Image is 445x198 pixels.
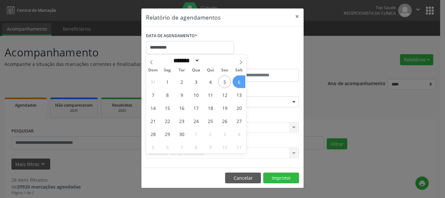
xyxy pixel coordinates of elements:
span: Setembro 23, 2025 [175,114,188,127]
span: Setembro 13, 2025 [233,88,245,101]
span: Outubro 2, 2025 [204,128,217,140]
button: Imprimir [263,173,299,184]
span: Setembro 29, 2025 [161,128,174,140]
button: Cancelar [225,173,261,184]
span: Outubro 8, 2025 [190,141,202,153]
span: Setembro 21, 2025 [147,114,159,127]
span: Setembro 17, 2025 [190,101,202,114]
span: Setembro 11, 2025 [204,88,217,101]
span: Setembro 16, 2025 [175,101,188,114]
button: Close [291,8,304,24]
span: Agosto 31, 2025 [147,75,159,88]
span: Setembro 19, 2025 [218,101,231,114]
span: Setembro 5, 2025 [218,75,231,88]
span: Seg [160,68,175,72]
span: Sex [218,68,232,72]
span: Setembro 8, 2025 [161,88,174,101]
span: Qui [203,68,218,72]
span: Outubro 9, 2025 [204,141,217,153]
span: Ter [175,68,189,72]
span: Outubro 1, 2025 [190,128,202,140]
span: Setembro 7, 2025 [147,88,159,101]
span: Setembro 9, 2025 [175,88,188,101]
span: Setembro 22, 2025 [161,114,174,127]
span: Sáb [232,68,246,72]
span: Outubro 3, 2025 [218,128,231,140]
span: Setembro 15, 2025 [161,101,174,114]
span: Setembro 30, 2025 [175,128,188,140]
span: Setembro 28, 2025 [147,128,159,140]
span: Outubro 11, 2025 [233,141,245,153]
span: Setembro 12, 2025 [218,88,231,101]
span: Setembro 27, 2025 [233,114,245,127]
span: Setembro 26, 2025 [218,114,231,127]
span: Setembro 14, 2025 [147,101,159,114]
span: Setembro 10, 2025 [190,88,202,101]
label: DATA DE AGENDAMENTO [146,31,197,41]
span: Setembro 6, 2025 [233,75,245,88]
span: Setembro 18, 2025 [204,101,217,114]
span: Outubro 5, 2025 [147,141,159,153]
span: Outubro 7, 2025 [175,141,188,153]
span: Setembro 3, 2025 [190,75,202,88]
span: Setembro 20, 2025 [233,101,245,114]
input: Year [200,57,221,64]
span: Setembro 4, 2025 [204,75,217,88]
span: Outubro 6, 2025 [161,141,174,153]
span: Outubro 4, 2025 [233,128,245,140]
h5: Relatório de agendamentos [146,13,221,22]
span: Setembro 2, 2025 [175,75,188,88]
span: Setembro 1, 2025 [161,75,174,88]
span: Outubro 10, 2025 [218,141,231,153]
span: Setembro 24, 2025 [190,114,202,127]
span: Setembro 25, 2025 [204,114,217,127]
select: Month [171,57,200,64]
label: ATÉ [224,59,299,69]
span: Dom [146,68,160,72]
span: Qua [189,68,203,72]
